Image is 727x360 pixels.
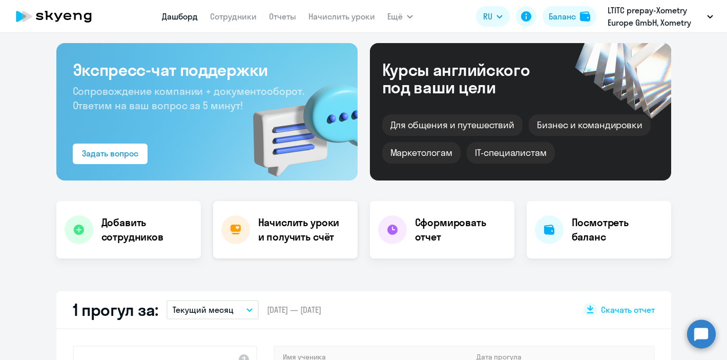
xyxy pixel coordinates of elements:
p: LTITC prepay-Xometry Europe GmbH, Xometry Europe GmbH [608,4,703,29]
span: RU [483,10,492,23]
button: Ещё [387,6,413,27]
h3: Экспресс-чат поддержки [73,59,341,80]
button: Задать вопрос [73,144,148,164]
div: Для общения и путешествий [382,114,523,136]
h4: Посмотреть баланс [572,215,663,244]
span: Скачать отчет [601,304,655,315]
div: Курсы английского под ваши цели [382,61,557,96]
button: LTITC prepay-Xometry Europe GmbH, Xometry Europe GmbH [603,4,718,29]
h4: Сформировать отчет [415,215,506,244]
a: Начислить уроки [308,11,375,22]
a: Сотрудники [210,11,257,22]
div: IT-специалистам [467,142,555,164]
h4: Начислить уроки и получить счёт [258,215,347,244]
img: bg-img [238,65,358,181]
a: Отчеты [269,11,296,22]
div: Бизнес и командировки [529,114,651,136]
img: balance [580,11,590,22]
span: [DATE] — [DATE] [267,304,321,315]
button: Балансbalance [543,6,596,27]
div: Баланс [549,10,576,23]
span: Сопровождение компании + документооборот. Ответим на ваш вопрос за 5 минут! [73,85,304,112]
p: Текущий месяц [173,304,234,316]
div: Задать вопрос [82,147,138,159]
span: Ещё [387,10,403,23]
a: Дашборд [162,11,198,22]
button: RU [476,6,510,27]
h4: Добавить сотрудников [101,215,193,244]
h2: 1 прогул за: [73,299,158,320]
button: Текущий месяц [167,300,259,319]
div: Маркетологам [382,142,461,164]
